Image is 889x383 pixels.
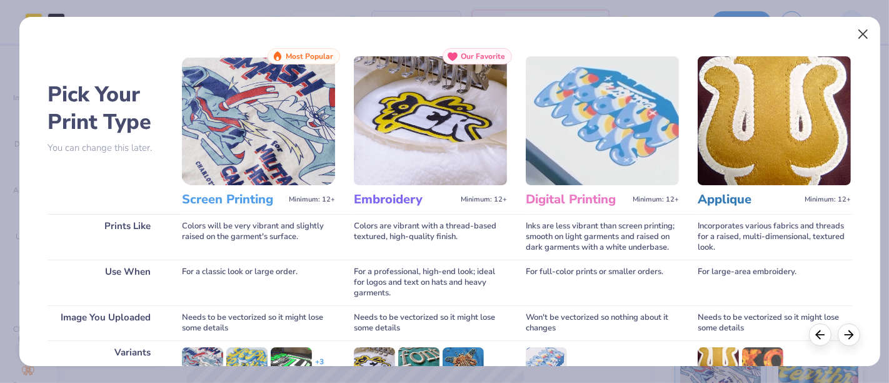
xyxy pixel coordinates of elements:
[289,195,335,204] span: Minimum: 12+
[182,214,335,260] div: Colors will be very vibrant and slightly raised on the garment's surface.
[698,214,851,260] div: Incorporates various fabrics and threads for a raised, multi-dimensional, textured look.
[182,260,335,305] div: For a classic look or large order.
[354,191,456,208] h3: Embroidery
[48,143,163,153] p: You can change this later.
[461,195,507,204] span: Minimum: 12+
[182,347,223,375] img: Standard
[226,347,268,375] img: Puff Ink
[398,347,439,375] img: 3D Puff
[48,305,163,340] div: Image You Uploaded
[354,347,395,375] img: Standard
[805,195,851,204] span: Minimum: 12+
[698,56,851,185] img: Applique
[526,260,679,305] div: For full-color prints or smaller orders.
[182,305,335,340] div: Needs to be vectorized so it might lose some details
[526,305,679,340] div: Won't be vectorized so nothing about it changes
[354,305,507,340] div: Needs to be vectorized so it might lose some details
[698,305,851,340] div: Needs to be vectorized so it might lose some details
[526,191,628,208] h3: Digital Printing
[633,195,679,204] span: Minimum: 12+
[354,260,507,305] div: For a professional, high-end look; ideal for logos and text on hats and heavy garments.
[698,347,739,375] img: Standard
[698,260,851,305] div: For large-area embroidery.
[48,81,163,136] h2: Pick Your Print Type
[698,191,800,208] h3: Applique
[182,191,284,208] h3: Screen Printing
[286,52,333,61] span: Most Popular
[48,260,163,305] div: Use When
[526,347,567,375] img: Standard
[851,23,875,46] button: Close
[354,214,507,260] div: Colors are vibrant with a thread-based textured, high-quality finish.
[526,56,679,185] img: Digital Printing
[443,347,484,375] img: Metallic & Glitter
[182,56,335,185] img: Screen Printing
[271,347,312,375] img: Neon Ink
[48,214,163,260] div: Prints Like
[742,347,783,375] img: Sublimated
[461,52,505,61] span: Our Favorite
[315,357,324,378] div: + 3
[354,56,507,185] img: Embroidery
[526,214,679,260] div: Inks are less vibrant than screen printing; smooth on light garments and raised on dark garments ...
